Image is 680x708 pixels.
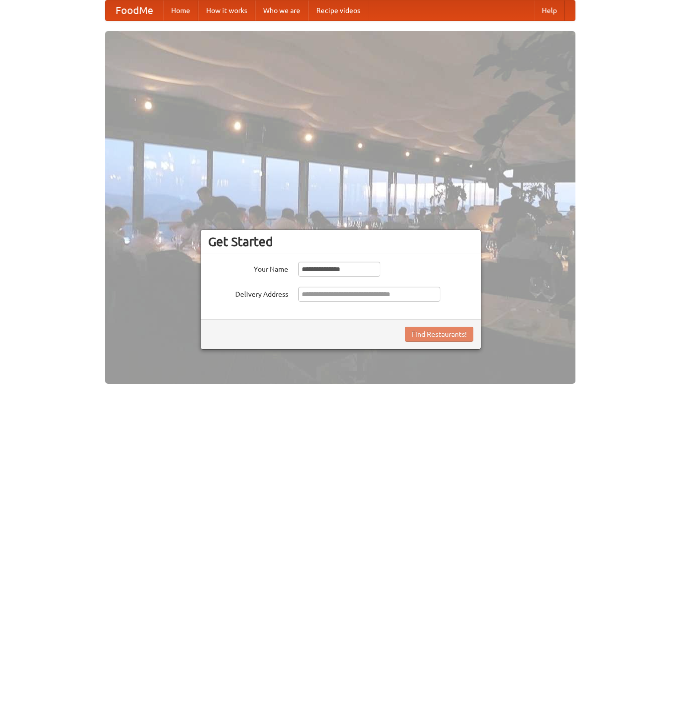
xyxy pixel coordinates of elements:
[208,234,473,249] h3: Get Started
[208,287,288,299] label: Delivery Address
[106,1,163,21] a: FoodMe
[534,1,565,21] a: Help
[255,1,308,21] a: Who we are
[208,262,288,274] label: Your Name
[405,327,473,342] button: Find Restaurants!
[308,1,368,21] a: Recipe videos
[163,1,198,21] a: Home
[198,1,255,21] a: How it works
